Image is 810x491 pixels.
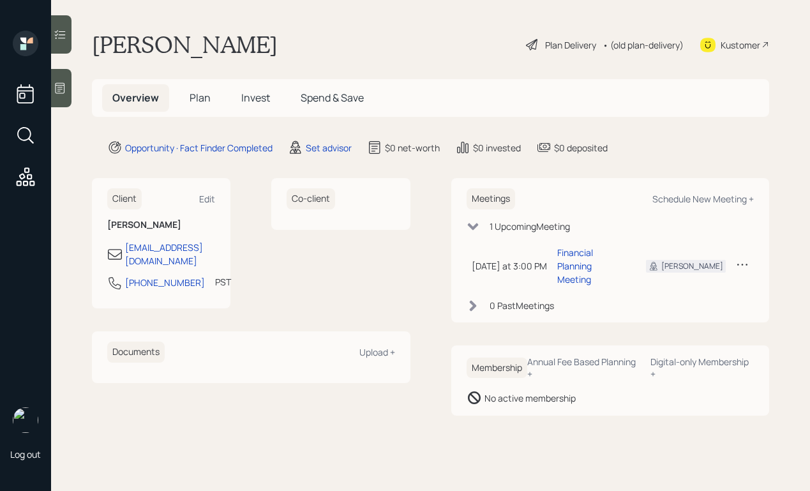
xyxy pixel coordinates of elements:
div: Kustomer [721,38,760,52]
h1: [PERSON_NAME] [92,31,278,59]
h6: Co-client [287,188,335,209]
span: Overview [112,91,159,105]
img: retirable_logo.png [13,407,38,433]
div: Opportunity · Fact Finder Completed [125,141,273,155]
div: [PERSON_NAME] [661,261,723,272]
div: [DATE] at 3:00 PM [472,259,547,273]
h6: Documents [107,342,165,363]
div: Schedule New Meeting + [652,193,754,205]
div: 0 Past Meeting s [490,299,554,312]
div: [PHONE_NUMBER] [125,276,205,289]
div: Plan Delivery [545,38,596,52]
h6: Membership [467,358,527,379]
div: No active membership [484,391,576,405]
div: Digital-only Membership + [650,356,754,380]
div: $0 invested [473,141,521,155]
div: Edit [199,193,215,205]
div: Log out [10,448,41,460]
span: Plan [190,91,211,105]
div: 1 Upcoming Meeting [490,220,570,233]
span: Spend & Save [301,91,364,105]
h6: Client [107,188,142,209]
span: Invest [241,91,270,105]
div: $0 deposited [554,141,608,155]
div: Set advisor [306,141,352,155]
div: Upload + [359,346,395,358]
div: • (old plan-delivery) [603,38,684,52]
div: Financial Planning Meeting [557,246,626,286]
div: [EMAIL_ADDRESS][DOMAIN_NAME] [125,241,215,268]
h6: Meetings [467,188,515,209]
h6: [PERSON_NAME] [107,220,215,230]
div: PST [215,275,231,289]
div: $0 net-worth [385,141,440,155]
div: Annual Fee Based Planning + [527,356,641,380]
